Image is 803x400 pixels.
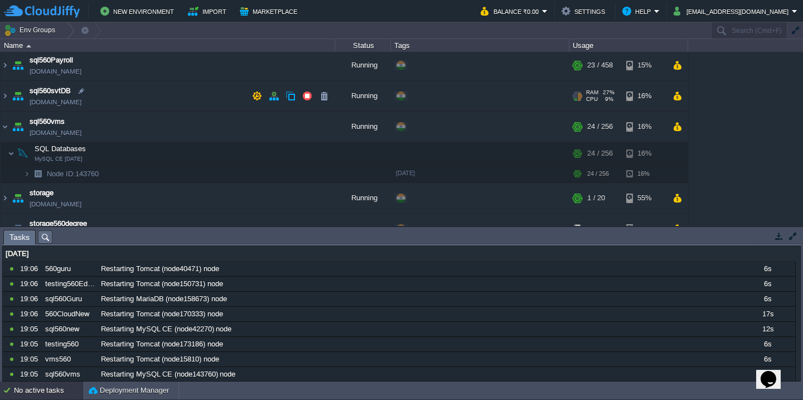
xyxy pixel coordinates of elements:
[42,262,97,276] div: 560guru
[30,187,54,199] a: storage
[101,354,219,364] span: Restarting Tomcat (node15810) node
[10,112,26,142] img: AMDAwAAAACH5BAEAAAAALAAAAAABAAEAAAICRAEAOw==
[626,183,662,213] div: 55%
[30,55,73,66] a: sql560Payroll
[30,66,81,77] span: [DOMAIN_NAME]
[30,218,87,229] a: storage560degree
[20,367,41,382] div: 19:05
[46,169,100,179] a: Node ID:143760
[42,307,97,321] div: 560CloudNew
[740,277,795,291] div: 6s
[9,230,30,244] span: Tasks
[47,170,75,178] span: Node ID:
[15,142,31,165] img: AMDAwAAAACH5BAEAAAAALAAAAAABAAEAAAICRAEAOw==
[756,355,792,389] iframe: chat widget
[740,352,795,367] div: 6s
[335,50,391,80] div: Running
[4,22,59,38] button: Env Groups
[33,144,88,153] a: SQL DatabasesMySQL CE [DATE]
[33,144,88,153] span: SQL Databases
[30,165,46,182] img: AMDAwAAAACH5BAEAAAAALAAAAAABAAEAAAICRAEAOw==
[20,337,41,351] div: 19:05
[391,39,569,52] div: Tags
[20,307,41,321] div: 19:06
[20,322,41,336] div: 19:05
[622,4,654,18] button: Help
[740,307,795,321] div: 17s
[1,112,9,142] img: AMDAwAAAACH5BAEAAAAALAAAAAABAAEAAAICRAEAOw==
[1,39,335,52] div: Name
[30,199,81,210] span: [DOMAIN_NAME]
[10,50,26,80] img: AMDAwAAAACH5BAEAAAAALAAAAAABAAEAAAICRAEAOw==
[626,112,662,142] div: 16%
[42,352,97,367] div: vms560
[335,81,391,111] div: Running
[603,89,615,96] span: 27%
[46,169,100,179] span: 143760
[1,50,9,80] img: AMDAwAAAACH5BAEAAAAALAAAAAABAAEAAAICRAEAOw==
[740,367,795,382] div: 9s
[14,382,84,399] div: No active tasks
[481,4,542,18] button: Balance ₹0.00
[626,165,662,182] div: 16%
[4,4,80,18] img: CloudJiffy
[626,50,662,80] div: 15%
[101,279,223,289] span: Restarting Tomcat (node150731) node
[101,294,227,304] span: Restarting MariaDB (node158673) node
[1,81,9,111] img: AMDAwAAAACH5BAEAAAAALAAAAAABAAEAAAICRAEAOw==
[740,322,795,336] div: 12s
[30,116,65,127] a: sql560vms
[626,214,662,244] div: 10%
[1,183,9,213] img: AMDAwAAAACH5BAEAAAAALAAAAAABAAEAAAICRAEAOw==
[8,142,14,165] img: AMDAwAAAACH5BAEAAAAALAAAAAABAAEAAAICRAEAOw==
[626,81,662,111] div: 16%
[188,4,230,18] button: Import
[42,292,97,306] div: sql560Guru
[100,4,177,18] button: New Environment
[101,324,231,334] span: Restarting MySQL CE (node42270) node
[740,337,795,351] div: 6s
[23,165,30,182] img: AMDAwAAAACH5BAEAAAAALAAAAAABAAEAAAICRAEAOw==
[20,352,41,367] div: 19:05
[101,339,223,349] span: Restarting Tomcat (node173186) node
[587,50,613,80] div: 23 / 458
[30,85,71,97] a: sql560svtDB
[335,112,391,142] div: Running
[35,156,83,162] span: MySQL CE [DATE]
[1,214,9,244] img: AMDAwAAAACH5BAEAAAAALAAAAAABAAEAAAICRAEAOw==
[562,4,608,18] button: Settings
[587,112,613,142] div: 24 / 256
[42,322,97,336] div: sql560new
[20,292,41,306] div: 19:06
[26,45,31,47] img: AMDAwAAAACH5BAEAAAAALAAAAAABAAEAAAICRAEAOw==
[570,39,688,52] div: Usage
[101,369,235,379] span: Restarting MySQL CE (node143760) node
[602,96,613,103] span: 9%
[335,183,391,213] div: Running
[587,214,605,244] div: 0 / 20
[587,142,613,165] div: 24 / 256
[586,96,598,103] span: CPU
[30,127,81,138] span: [DOMAIN_NAME]
[30,97,81,108] span: [DOMAIN_NAME]
[42,277,97,291] div: testing560EduBee
[674,4,792,18] button: [EMAIL_ADDRESS][DOMAIN_NAME]
[240,4,301,18] button: Marketplace
[587,165,609,182] div: 24 / 256
[336,39,390,52] div: Status
[20,277,41,291] div: 19:06
[396,170,415,176] span: [DATE]
[740,262,795,276] div: 6s
[10,214,26,244] img: AMDAwAAAACH5BAEAAAAALAAAAAABAAEAAAICRAEAOw==
[626,142,662,165] div: 16%
[10,183,26,213] img: AMDAwAAAACH5BAEAAAAALAAAAAABAAEAAAICRAEAOw==
[101,264,219,274] span: Restarting Tomcat (node40471) node
[587,183,605,213] div: 1 / 20
[42,367,97,382] div: sql560vms
[42,337,97,351] div: testing560
[89,385,169,396] button: Deployment Manager
[586,89,598,96] span: RAM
